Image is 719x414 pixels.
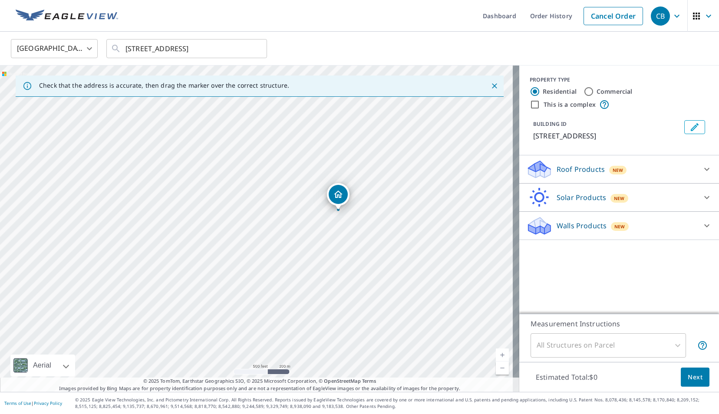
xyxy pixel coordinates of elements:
label: Residential [543,87,577,96]
span: Next [688,372,703,383]
a: Terms of Use [4,400,31,406]
p: [STREET_ADDRESS] [533,131,681,141]
div: [GEOGRAPHIC_DATA] [11,36,98,61]
div: Roof ProductsNew [526,159,712,180]
a: Cancel Order [584,7,643,25]
div: Aerial [10,355,75,376]
div: CB [651,7,670,26]
span: New [614,223,625,230]
div: Aerial [30,355,54,376]
button: Edit building 1 [684,120,705,134]
a: OpenStreetMap [324,378,360,384]
p: Walls Products [557,220,607,231]
label: This is a complex [544,100,596,109]
span: © 2025 TomTom, Earthstar Geographics SIO, © 2025 Microsoft Corporation, © [143,378,376,385]
p: Solar Products [557,192,606,203]
div: PROPERTY TYPE [530,76,709,84]
span: New [613,167,623,174]
div: Dropped pin, building 1, Residential property, 13 County Road 3642 Queen City, TX 75572 [327,183,350,210]
button: Next [681,368,709,387]
button: Close [489,80,500,92]
a: Privacy Policy [34,400,62,406]
p: BUILDING ID [533,120,567,128]
p: Measurement Instructions [531,319,708,329]
p: | [4,401,62,406]
img: EV Logo [16,10,118,23]
a: Current Level 16, Zoom In [496,348,509,361]
label: Commercial [597,87,633,96]
a: Current Level 16, Zoom Out [496,361,509,375]
p: © 2025 Eagle View Technologies, Inc. and Pictometry International Corp. All Rights Reserved. Repo... [75,397,715,410]
div: All Structures on Parcel [531,333,686,358]
div: Walls ProductsNew [526,215,712,236]
a: Terms [362,378,376,384]
p: Estimated Total: $0 [529,368,604,387]
span: New [614,195,625,202]
span: Your report will include each building or structure inside the parcel boundary. In some cases, du... [697,340,708,351]
p: Roof Products [557,164,605,174]
input: Search by address or latitude-longitude [125,36,249,61]
p: Check that the address is accurate, then drag the marker over the correct structure. [39,82,289,89]
div: Solar ProductsNew [526,187,712,208]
